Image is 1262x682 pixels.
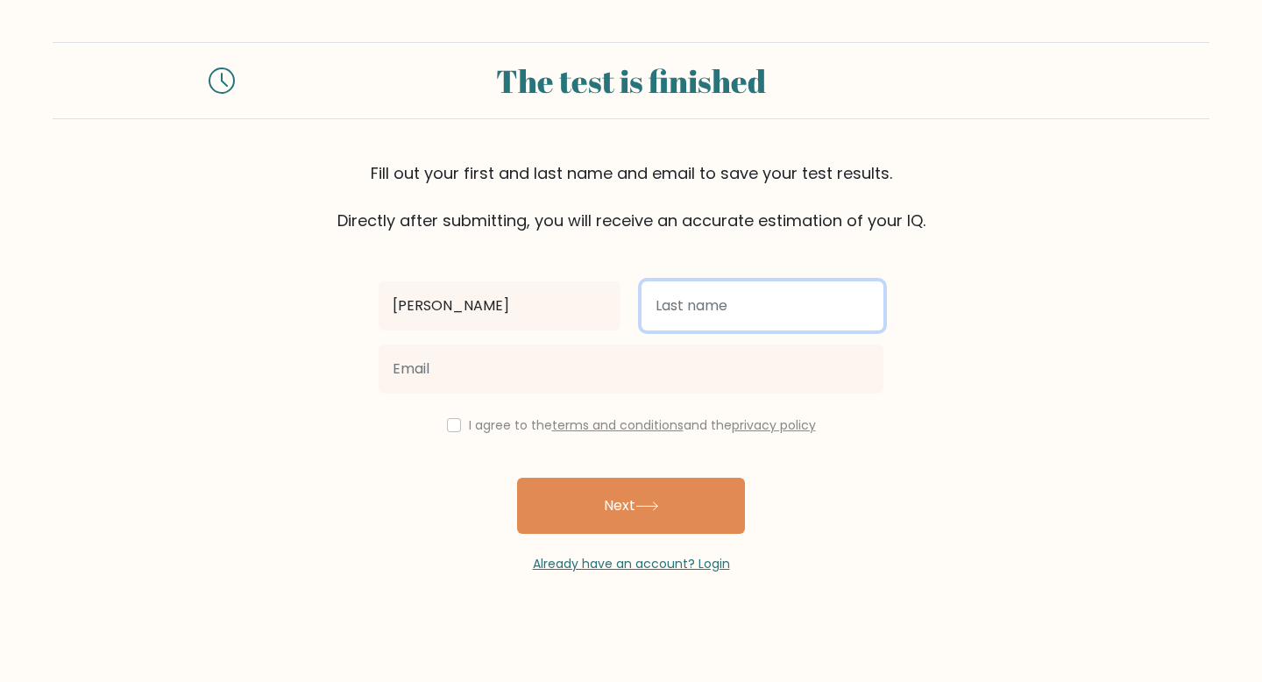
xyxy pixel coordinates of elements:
label: I agree to the and the [469,416,816,434]
div: The test is finished [256,57,1006,104]
input: Last name [642,281,883,330]
button: Next [517,478,745,534]
a: terms and conditions [552,416,684,434]
input: First name [379,281,620,330]
div: Fill out your first and last name and email to save your test results. Directly after submitting,... [53,161,1209,232]
a: privacy policy [732,416,816,434]
a: Already have an account? Login [533,555,730,572]
input: Email [379,345,883,394]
